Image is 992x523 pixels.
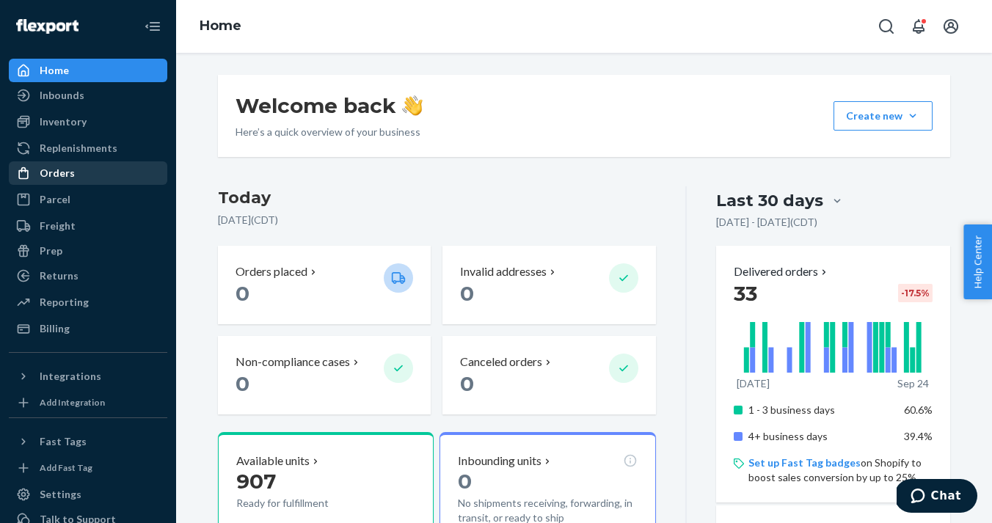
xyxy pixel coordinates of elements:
p: [DATE] [737,376,770,391]
button: Help Center [963,224,992,299]
p: Sep 24 [897,376,929,391]
span: 60.6% [904,403,933,416]
p: Non-compliance cases [236,354,350,370]
div: Add Integration [40,396,105,409]
span: 33 [734,281,757,306]
a: Parcel [9,188,167,211]
button: Open Search Box [872,12,901,41]
a: Inventory [9,110,167,134]
div: Billing [40,321,70,336]
p: Orders placed [236,263,307,280]
a: Freight [9,214,167,238]
p: Inbounding units [458,453,541,469]
p: Available units [236,453,310,469]
div: Returns [40,268,79,283]
a: Replenishments [9,136,167,160]
div: Inbounds [40,88,84,103]
p: [DATE] - [DATE] ( CDT ) [716,215,817,230]
a: Prep [9,239,167,263]
button: Invalid addresses 0 [442,246,655,324]
span: 0 [236,371,249,396]
div: Freight [40,219,76,233]
div: Orders [40,166,75,180]
div: Integrations [40,369,101,384]
h3: Today [218,186,656,210]
iframe: Opens a widget where you can chat to one of our agents [897,479,977,516]
span: 0 [458,469,472,494]
a: Add Integration [9,394,167,412]
p: Invalid addresses [460,263,547,280]
div: Home [40,63,69,78]
span: 0 [236,281,249,306]
p: on Shopify to boost sales conversion by up to 25%. [748,456,933,485]
div: Last 30 days [716,189,823,212]
div: Inventory [40,114,87,129]
span: 0 [460,371,474,396]
button: Open account menu [936,12,966,41]
a: Returns [9,264,167,288]
p: Ready for fulfillment [236,496,372,511]
a: Billing [9,317,167,340]
button: Close Navigation [138,12,167,41]
h1: Welcome back [236,92,423,119]
a: Set up Fast Tag badges [748,456,861,469]
p: 1 - 3 business days [748,403,893,417]
button: Create new [834,101,933,131]
ol: breadcrumbs [188,5,253,48]
span: 0 [460,281,474,306]
button: Integrations [9,365,167,388]
div: Add Fast Tag [40,461,92,474]
a: Reporting [9,290,167,314]
div: Prep [40,244,62,258]
span: 907 [236,469,276,494]
a: Home [9,59,167,82]
div: Parcel [40,192,70,207]
button: Non-compliance cases 0 [218,336,431,414]
button: Open notifications [904,12,933,41]
button: Canceled orders 0 [442,336,655,414]
button: Orders placed 0 [218,246,431,324]
div: Replenishments [40,141,117,156]
img: hand-wave emoji [402,95,423,116]
div: -17.5 % [898,284,933,302]
div: Reporting [40,295,89,310]
span: 39.4% [904,430,933,442]
a: Orders [9,161,167,185]
div: Fast Tags [40,434,87,449]
a: Add Fast Tag [9,459,167,477]
a: Inbounds [9,84,167,107]
p: Here’s a quick overview of your business [236,125,423,139]
button: Delivered orders [734,263,830,280]
a: Home [200,18,241,34]
button: Fast Tags [9,430,167,453]
img: Flexport logo [16,19,79,34]
p: Canceled orders [460,354,542,370]
div: Settings [40,487,81,502]
a: Settings [9,483,167,506]
p: 4+ business days [748,429,893,444]
p: [DATE] ( CDT ) [218,213,656,227]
